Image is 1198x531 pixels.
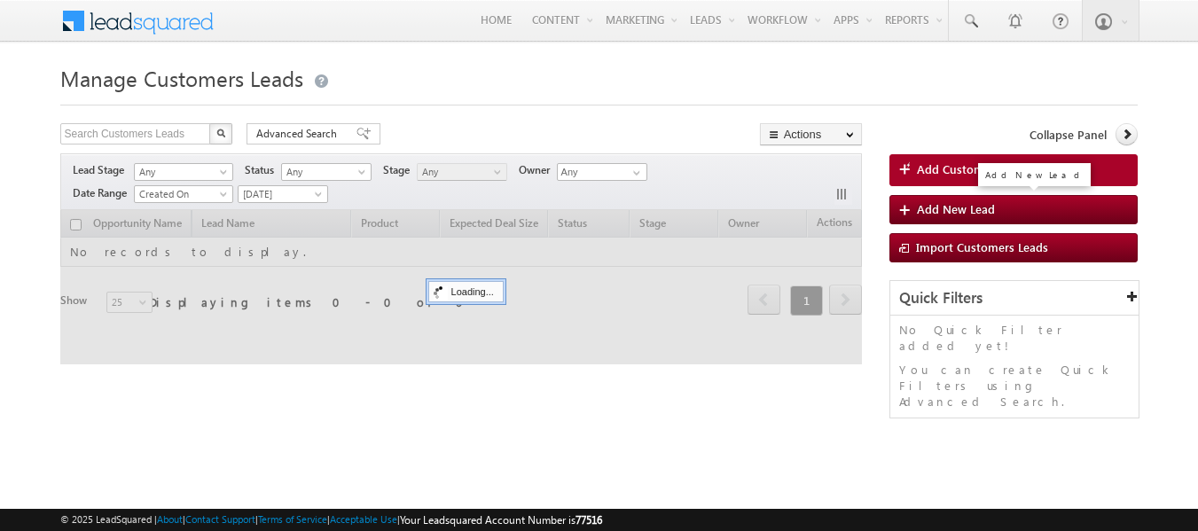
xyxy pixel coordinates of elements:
p: No Quick Filter added yet! [899,322,1131,354]
span: Any [135,164,227,180]
a: Show All Items [623,164,646,182]
div: Loading... [428,281,504,302]
span: Status [245,162,281,178]
span: Date Range [73,185,134,201]
p: Add New Lead [985,168,1084,181]
p: You can create Quick Filters using Advanced Search. [899,362,1131,410]
a: Any [281,163,372,181]
span: Created On [135,186,227,202]
a: Any [134,163,233,181]
img: Search [216,129,225,137]
span: 77516 [576,513,602,527]
span: Import Customers Leads [916,239,1048,254]
span: Stage [383,162,417,178]
a: Contact Support [185,513,255,525]
span: Add Customer Leads [917,161,1029,177]
span: Owner [519,162,557,178]
a: Created On [134,185,233,203]
button: Actions [760,123,862,145]
span: Lead Stage [73,162,131,178]
span: Manage Customers Leads [60,64,303,92]
span: Add New Lead [917,201,995,216]
div: Quick Filters [890,281,1139,316]
a: Acceptable Use [330,513,397,525]
span: Collapse Panel [1030,127,1107,143]
span: Any [282,164,366,180]
input: Type to Search [557,163,647,181]
span: Any [418,164,502,180]
span: Your Leadsquared Account Number is [400,513,602,527]
a: Terms of Service [258,513,327,525]
a: [DATE] [238,185,328,203]
span: [DATE] [239,186,323,202]
span: Advanced Search [256,126,342,142]
a: Any [417,163,507,181]
a: About [157,513,183,525]
a: Add Customer Leads [889,154,1139,186]
span: © 2025 LeadSquared | | | | | [60,511,602,528]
